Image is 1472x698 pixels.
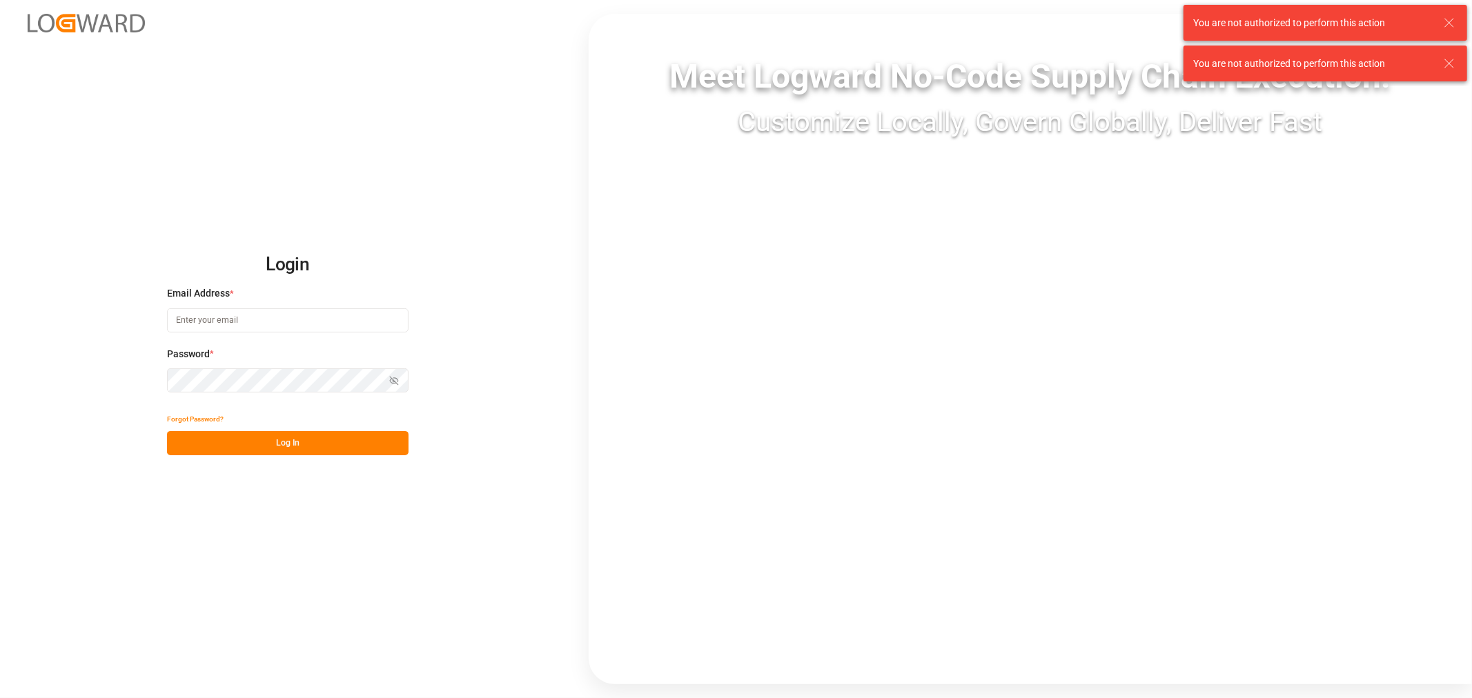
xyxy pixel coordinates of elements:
[589,52,1472,101] div: Meet Logward No-Code Supply Chain Execution:
[167,431,409,455] button: Log In
[167,286,230,301] span: Email Address
[1193,57,1431,71] div: You are not authorized to perform this action
[167,347,210,361] span: Password
[167,407,224,431] button: Forgot Password?
[167,243,409,287] h2: Login
[167,308,409,332] input: Enter your email
[1193,16,1431,30] div: You are not authorized to perform this action
[28,14,145,32] img: Logward_new_orange.png
[589,101,1472,143] div: Customize Locally, Govern Globally, Deliver Fast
